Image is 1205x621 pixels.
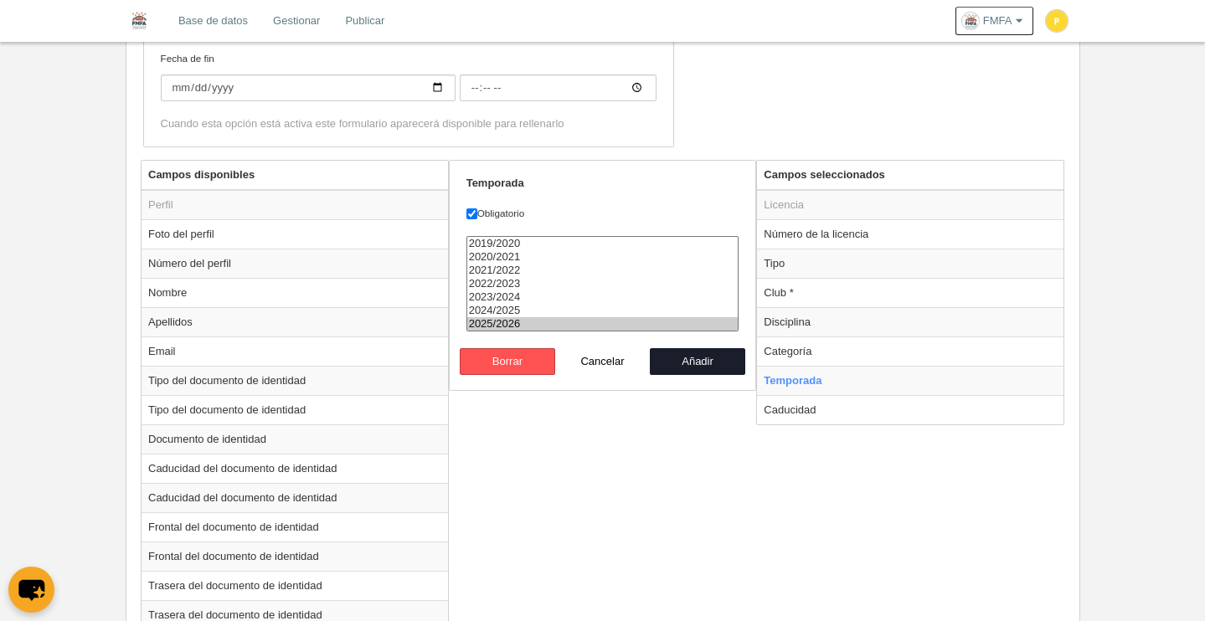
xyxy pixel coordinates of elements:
td: Tipo [757,249,1063,278]
td: Trasera del documento de identidad [142,571,448,600]
td: Email [142,336,448,366]
td: Temporada [757,366,1063,395]
td: Nombre [142,278,448,307]
td: Club * [757,278,1063,307]
span: FMFA [983,13,1012,29]
td: Disciplina [757,307,1063,336]
input: Fecha de fin [161,74,456,101]
td: Categoría [757,336,1063,366]
option: 2025/2026 [467,317,739,331]
label: Fecha de fin [161,51,657,101]
td: Número del perfil [142,249,448,278]
button: chat-button [8,567,54,613]
button: Cancelar [555,348,651,375]
td: Documento de identidad [142,424,448,454]
td: Caducidad [757,395,1063,424]
img: OaSyhHG2e8IO.30x30.jpg [962,13,979,29]
td: Caducidad del documento de identidad [142,454,448,483]
td: Licencia [757,190,1063,220]
input: Fecha de fin [460,74,657,101]
th: Campos seleccionados [757,161,1063,190]
td: Número de la licencia [757,219,1063,249]
div: Cuando esta opción está activa este formulario aparecerá disponible para rellenarlo [161,116,657,131]
td: Tipo del documento de identidad [142,366,448,395]
option: 2024/2025 [467,304,739,317]
strong: Temporada [466,177,524,189]
td: Frontal del documento de identidad [142,541,448,571]
label: Obligatorio [466,206,739,221]
img: c2l6ZT0zMHgzMCZmcz05JnRleHQ9UCZiZz1mZGQ4MzU%3D.png [1046,10,1068,32]
td: Apellidos [142,307,448,336]
option: 2020/2021 [467,250,739,264]
td: Foto del perfil [142,219,448,249]
input: Obligatorio [466,208,477,219]
img: FMFA [126,10,152,30]
button: Borrar [460,348,555,375]
option: 2023/2024 [467,290,739,304]
th: Campos disponibles [142,161,448,190]
option: 2021/2022 [467,264,739,277]
td: Perfil [142,190,448,220]
button: Añadir [650,348,745,375]
td: Caducidad del documento de identidad [142,483,448,512]
td: Tipo del documento de identidad [142,395,448,424]
a: FMFA [955,7,1033,35]
td: Frontal del documento de identidad [142,512,448,541]
option: 2019/2020 [467,237,739,250]
option: 2022/2023 [467,277,739,290]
